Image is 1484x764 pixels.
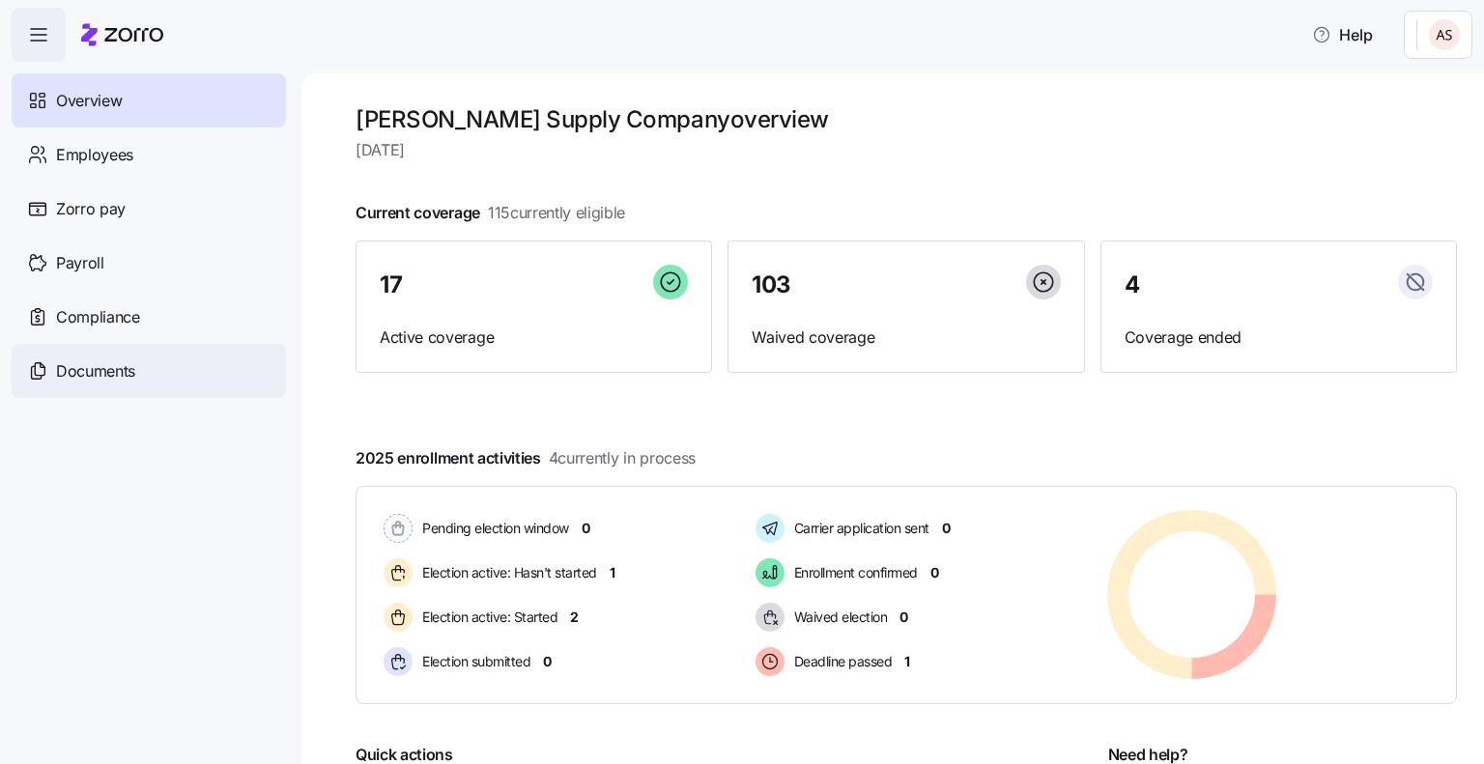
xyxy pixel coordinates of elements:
[416,652,530,671] span: Election submitted
[356,138,1457,162] span: [DATE]
[582,519,590,538] span: 0
[12,127,286,182] a: Employees
[788,563,918,582] span: Enrollment confirmed
[1125,325,1433,350] span: Coverage ended
[549,446,696,470] span: 4 currently in process
[12,182,286,236] a: Zorro pay
[380,325,688,350] span: Active coverage
[1429,19,1460,50] img: 9c19ce4635c6dd4ff600ad4722aa7a00
[788,608,888,627] span: Waived election
[1297,15,1388,54] button: Help
[752,325,1060,350] span: Waived coverage
[488,201,625,225] span: 115 currently eligible
[1312,23,1373,46] span: Help
[12,344,286,398] a: Documents
[56,251,104,275] span: Payroll
[416,519,569,538] span: Pending election window
[56,305,140,329] span: Compliance
[543,652,552,671] span: 0
[12,236,286,290] a: Payroll
[610,563,615,582] span: 1
[788,519,929,538] span: Carrier application sent
[1125,273,1140,297] span: 4
[788,652,893,671] span: Deadline passed
[356,201,625,225] span: Current coverage
[56,359,135,383] span: Documents
[416,563,597,582] span: Election active: Hasn't started
[380,273,402,297] span: 17
[752,273,791,297] span: 103
[904,652,910,671] span: 1
[356,446,696,470] span: 2025 enrollment activities
[12,73,286,127] a: Overview
[942,519,951,538] span: 0
[570,608,579,627] span: 2
[899,608,908,627] span: 0
[416,608,557,627] span: Election active: Started
[356,104,1457,134] h1: [PERSON_NAME] Supply Company overview
[930,563,939,582] span: 0
[56,197,126,221] span: Zorro pay
[12,290,286,344] a: Compliance
[56,143,133,167] span: Employees
[56,89,122,113] span: Overview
